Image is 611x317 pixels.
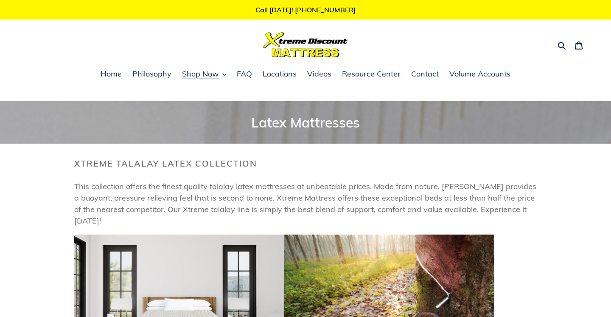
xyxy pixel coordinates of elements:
p: This collection offers the finest quality talalay latex mattresses at unbeatable prices. Made fro... [74,181,537,226]
span: Home [101,69,122,79]
h2: Xtreme Talalay Latex Collection [74,158,537,169]
span: Volume Accounts [449,69,510,79]
a: Contact [407,68,443,81]
img: Xtreme Discount Mattress [263,32,348,57]
a: Locations [258,68,301,81]
a: Home [96,68,126,81]
span: Locations [263,69,297,79]
a: Philosophy [128,68,176,81]
span: Philosophy [132,69,171,79]
span: FAQ [237,69,252,79]
a: Volume Accounts [445,68,515,81]
a: FAQ [233,68,256,81]
span: Shop Now [182,69,219,79]
span: Resource Center [342,69,401,79]
button: Shop Now [178,68,230,81]
span: Latex Mattresses [251,114,360,131]
a: Videos [303,68,336,81]
a: Resource Center [338,68,405,81]
span: Videos [307,69,331,79]
span: Contact [411,69,439,79]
